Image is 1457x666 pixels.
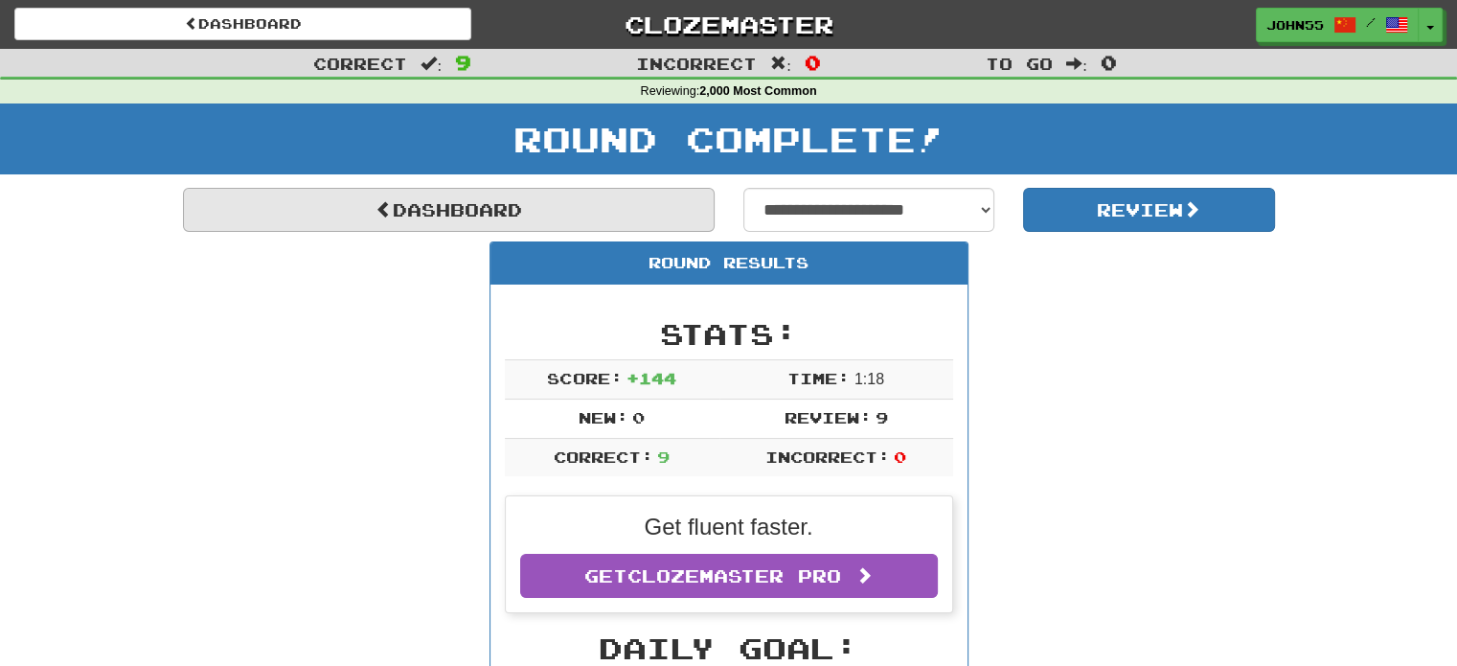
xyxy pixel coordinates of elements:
[787,369,850,387] span: Time:
[455,51,471,74] span: 9
[183,188,715,232] a: Dashboard
[490,242,968,285] div: Round Results
[1366,15,1376,29] span: /
[505,318,953,350] h2: Stats:
[854,371,884,387] span: 1 : 18
[14,8,471,40] a: Dashboard
[765,448,890,466] span: Incorrect:
[986,54,1053,73] span: To go
[784,408,871,426] span: Review:
[627,565,841,586] span: Clozemaster Pro
[636,54,757,73] span: Incorrect
[500,8,957,41] a: Clozemaster
[1023,188,1275,232] button: Review
[554,448,653,466] span: Correct:
[770,56,791,72] span: :
[520,511,938,543] p: Get fluent faster.
[7,120,1450,158] h1: Round Complete!
[876,408,888,426] span: 9
[1256,8,1419,42] a: john55 /
[657,448,670,466] span: 9
[699,84,816,98] strong: 2,000 Most Common
[520,554,938,598] a: GetClozemaster Pro
[1266,16,1324,34] span: john55
[632,408,645,426] span: 0
[579,408,628,426] span: New:
[505,632,953,664] h2: Daily Goal:
[1101,51,1117,74] span: 0
[805,51,821,74] span: 0
[421,56,442,72] span: :
[313,54,407,73] span: Correct
[894,448,906,466] span: 0
[626,369,676,387] span: + 144
[1066,56,1087,72] span: :
[547,369,622,387] span: Score:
